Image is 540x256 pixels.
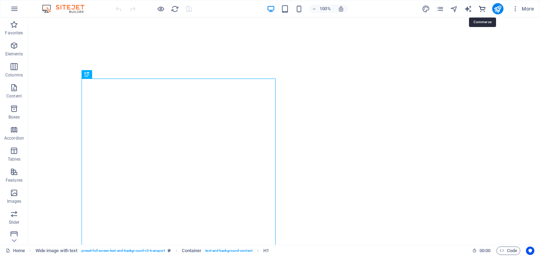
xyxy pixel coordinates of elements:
[464,5,472,13] button: text_generator
[422,5,430,13] i: Design (Ctrl+Alt+Y)
[5,72,23,78] p: Columns
[496,247,520,255] button: Code
[450,5,458,13] button: navigator
[182,247,201,255] span: Click to select. Double-click to edit
[171,5,179,13] i: Reload page
[7,198,21,204] p: Images
[5,51,23,57] p: Elements
[478,5,487,13] button: commerce
[36,247,269,255] nav: breadcrumb
[8,114,20,120] p: Boxes
[168,249,171,252] i: This element is a customizable preset
[4,135,24,141] p: Accordion
[171,5,179,13] button: reload
[422,5,430,13] button: design
[6,93,22,99] p: Content
[494,5,502,13] i: Publish
[464,5,472,13] i: AI Writer
[492,3,503,14] button: publish
[6,177,22,183] p: Features
[5,30,23,36] p: Favorites
[320,5,331,13] h6: 100%
[526,247,534,255] button: Usercentrics
[512,5,534,12] span: More
[500,247,517,255] span: Code
[6,247,25,255] a: Click to cancel selection. Double-click to open Pages
[156,5,165,13] button: Click here to leave preview mode and continue editing
[509,3,537,14] button: More
[338,6,344,12] i: On resize automatically adjust zoom level to fit chosen device.
[309,5,334,13] button: 100%
[263,247,269,255] span: Click to select. Double-click to edit
[480,247,490,255] span: 00 00
[204,247,252,255] span: . text-and-background-content
[8,156,20,162] p: Tables
[40,5,93,13] img: Editor Logo
[9,220,20,225] p: Slider
[80,247,165,255] span: . preset-fullscreen-text-and-background-v3-transport
[36,247,78,255] span: Click to select. Double-click to edit
[436,5,444,13] button: pages
[484,248,486,253] span: :
[450,5,458,13] i: Navigator
[472,247,491,255] h6: Session time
